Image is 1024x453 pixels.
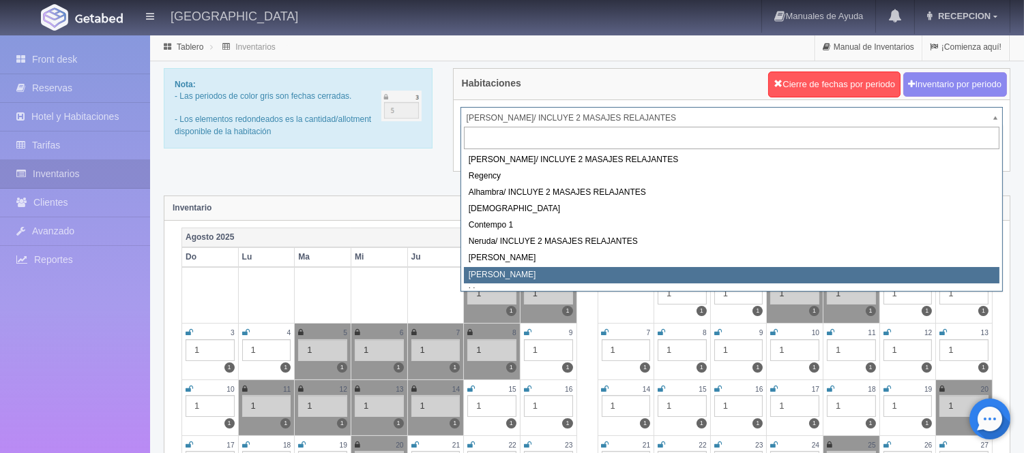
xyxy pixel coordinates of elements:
div: Lino [464,283,999,300]
div: Contempo 1 [464,217,999,234]
div: [DEMOGRAPHIC_DATA] [464,201,999,217]
div: [PERSON_NAME]/ INCLUYE 2 MASAJES RELAJANTES [464,152,999,168]
div: Alhambra/ INCLUYE 2 MASAJES RELAJANTES [464,185,999,201]
div: Neruda/ INCLUYE 2 MASAJES RELAJANTES [464,234,999,250]
div: [PERSON_NAME] [464,267,999,283]
div: [PERSON_NAME] [464,250,999,266]
div: Regency [464,168,999,185]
